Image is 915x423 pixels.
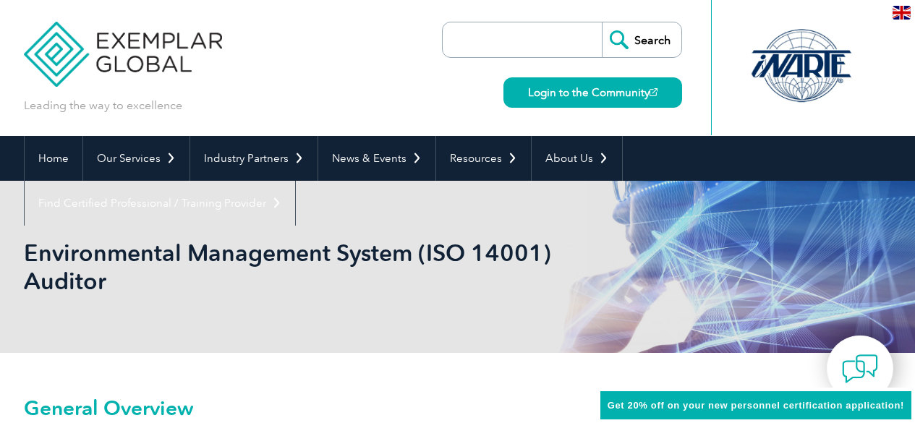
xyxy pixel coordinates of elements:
a: About Us [532,136,622,181]
a: Industry Partners [190,136,318,181]
span: Get 20% off on your new personnel certification application! [608,400,904,411]
p: Leading the way to excellence [24,98,182,114]
a: Home [25,136,82,181]
img: en [893,6,911,20]
a: Our Services [83,136,190,181]
h2: General Overview [24,396,631,419]
a: News & Events [318,136,435,181]
h1: Environmental Management System (ISO 14001) Auditor [24,239,579,295]
a: Find Certified Professional / Training Provider [25,181,295,226]
a: Resources [436,136,531,181]
a: Login to the Community [503,77,682,108]
img: contact-chat.png [842,351,878,387]
img: open_square.png [650,88,657,96]
input: Search [602,22,681,57]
